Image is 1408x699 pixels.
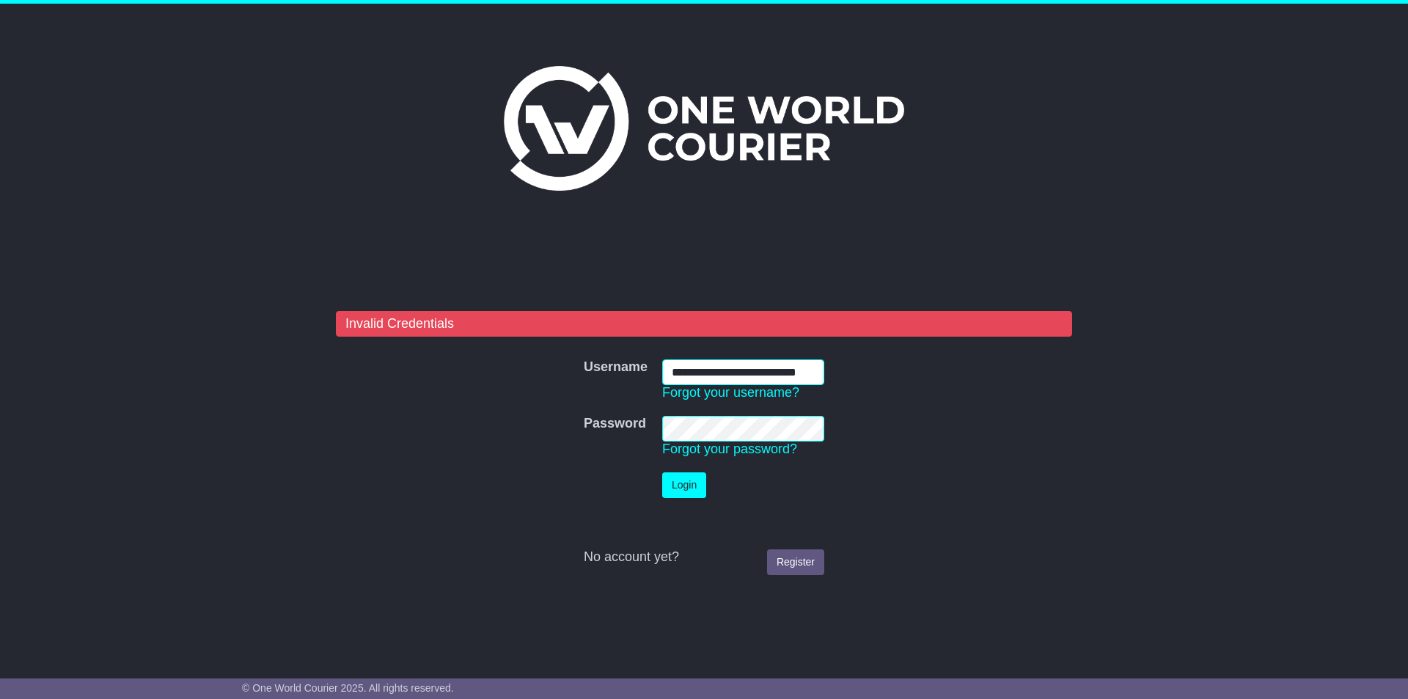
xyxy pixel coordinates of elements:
button: Login [662,472,706,498]
div: No account yet? [584,549,824,566]
img: One World [504,66,904,191]
a: Forgot your username? [662,385,799,400]
label: Username [584,359,648,376]
label: Password [584,416,646,432]
a: Forgot your password? [662,442,797,456]
span: © One World Courier 2025. All rights reserved. [242,682,454,694]
div: Invalid Credentials [336,311,1072,337]
a: Register [767,549,824,575]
